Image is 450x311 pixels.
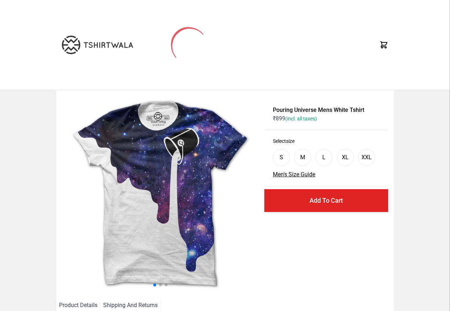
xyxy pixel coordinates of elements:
div: S [280,153,283,162]
span: (incl. all taxes) [285,116,317,121]
button: Men's Size Guide [273,170,315,179]
button: Add To Cart [264,189,388,212]
h3: Select size [273,138,380,145]
img: galaxy.jpg [62,96,259,292]
img: TW-LOGO-400-104.png [62,36,133,54]
div: L [322,153,325,162]
div: XXL [361,153,372,162]
div: XL [342,153,349,162]
h1: Pouring Universe Mens White Tshirt [273,106,380,114]
div: M [300,153,305,162]
span: ₹ 899 [273,115,317,122]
